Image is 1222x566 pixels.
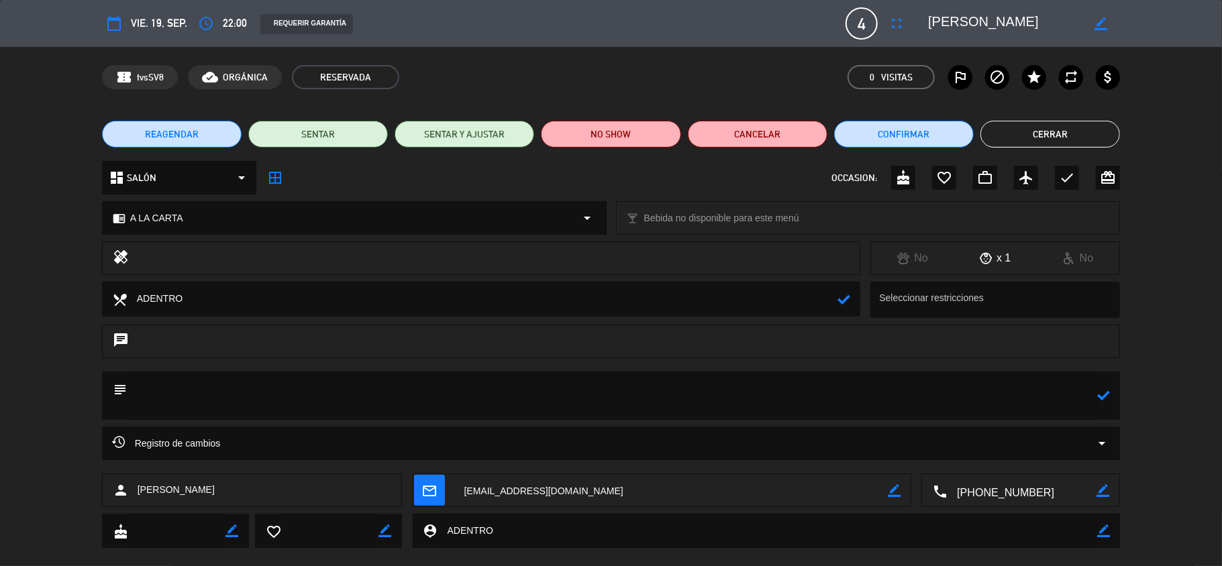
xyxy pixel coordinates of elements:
i: chrome_reader_mode [113,212,125,225]
span: RESERVADA [292,65,399,89]
i: mail_outline [422,483,437,498]
i: border_color [1094,17,1107,30]
i: calendar_today [106,15,122,32]
button: fullscreen [884,11,909,36]
span: OCCASION: [831,170,877,186]
i: favorite_border [936,170,952,186]
span: tvsSV8 [137,70,164,85]
i: card_giftcard [1100,170,1116,186]
i: favorite_border [266,524,281,539]
i: block [989,69,1005,85]
i: repeat [1063,69,1079,85]
i: local_phone [932,484,947,498]
div: No [871,249,954,267]
span: SALÓN [127,170,156,186]
em: Visitas [881,70,913,85]
span: vie. 19, sep. [131,15,187,32]
i: healing [113,249,129,268]
span: A LA CARTA [130,211,183,226]
i: local_dining [112,292,127,306]
i: arrow_drop_down [580,210,596,226]
div: REQUERIR GARANTÍA [260,14,353,34]
i: arrow_drop_down [234,170,250,186]
i: chat [113,332,129,351]
button: calendar_today [102,11,126,36]
i: fullscreen [888,15,905,32]
i: cake [895,170,911,186]
span: 22:00 [223,15,247,32]
span: ORGÁNICA [223,70,268,85]
i: person_pin [423,523,438,538]
button: Confirmar [834,121,974,148]
i: cloud_done [202,69,218,85]
span: Registro de cambios [112,435,221,451]
button: Cancelar [688,121,827,148]
div: x 1 [954,249,1037,267]
i: attach_money [1100,69,1116,85]
button: SENTAR [248,121,388,148]
i: border_color [1097,484,1109,497]
button: access_time [194,11,218,36]
i: check [1059,170,1075,186]
button: SENTAR Y AJUSTAR [395,121,534,148]
i: access_time [198,15,214,32]
div: No [1037,249,1119,267]
button: REAGENDAR [102,121,242,148]
i: border_color [225,524,238,537]
button: Cerrar [980,121,1120,148]
i: border_color [888,484,901,497]
i: border_all [267,170,283,186]
span: REAGENDAR [145,127,199,141]
i: subject [112,382,127,396]
i: arrow_drop_down [1094,435,1110,451]
span: [PERSON_NAME] [138,482,215,498]
i: cake [113,524,128,539]
span: 4 [846,7,878,40]
i: outlined_flag [952,69,968,85]
i: star [1026,69,1042,85]
i: dashboard [109,170,125,186]
span: Bebida no disponible para este menú [644,211,799,226]
button: NO SHOW [541,121,680,148]
span: 0 [870,70,874,85]
i: person [113,482,129,498]
i: local_bar [627,212,640,225]
i: airplanemode_active [1018,170,1034,186]
i: border_color [1097,524,1110,537]
span: confirmation_number [116,69,132,85]
i: border_color [378,524,391,537]
i: work_outline [977,170,993,186]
